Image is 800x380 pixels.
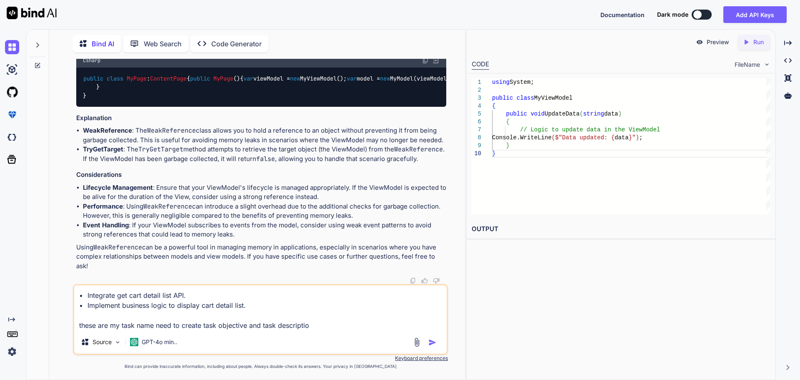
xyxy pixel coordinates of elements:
div: 7 [472,126,481,134]
img: chevron down [763,61,770,68]
span: $"Data updated: { [555,134,615,141]
span: FileName [735,60,760,69]
textarea: • Integrate get cart detail list API. • Implement business logic to display cart detail list. the... [74,285,447,330]
span: }" [628,134,635,141]
strong: TryGetTarget [83,145,123,153]
div: 9 [472,142,481,150]
img: Open in Browser [432,57,440,64]
p: Bind can provide inaccurate information, including about people. Always double-check its answers.... [73,363,448,370]
div: 8 [472,134,481,142]
span: using [492,79,510,86]
code: WeakReference [143,202,192,211]
div: 1 [472,78,481,86]
img: Bind AI [7,7,57,19]
span: Csharp [83,57,100,64]
p: Preview [707,38,729,46]
span: MyViewModel [534,95,572,101]
strong: WeakReference [83,126,132,134]
span: var [243,75,253,82]
p: : Ensure that your ViewModel's lifecycle is managed appropriately. If the ViewModel is expected t... [83,183,446,202]
div: 3 [472,94,481,102]
img: attachment [412,337,422,347]
span: ContentPage [150,75,187,82]
span: new [380,75,390,82]
strong: Event Handling [83,221,129,229]
img: preview [696,38,703,46]
p: GPT-4o min.. [142,338,177,346]
span: MyPage [127,75,147,82]
p: Code Generator [211,39,262,49]
span: public [506,111,527,117]
div: 5 [472,110,481,118]
h3: Considerations [76,170,446,180]
span: UpdateData [545,111,580,117]
img: darkCloudIdeIcon [5,130,19,144]
button: Documentation [600,10,645,19]
span: class [107,75,123,82]
h2: OUTPUT [467,219,775,239]
span: public [492,95,513,101]
p: Run [753,38,764,46]
div: 4 [472,102,481,110]
img: icon [428,338,437,347]
code: WeakReference [93,243,142,252]
p: : Using can introduce a slight overhead due to the additional checks for garbage collection. Howe... [83,202,446,221]
div: 6 [472,118,481,126]
img: like [421,277,428,284]
span: new [290,75,300,82]
span: { [506,118,509,125]
p: : If your ViewModel subscribes to events from the model, consider using weak event patterns to av... [83,221,446,239]
img: dislike [433,277,440,284]
span: data [604,111,618,117]
span: Dark mode [657,10,688,19]
span: string [583,111,604,117]
img: copy [422,57,429,64]
p: Keyboard preferences [73,355,448,362]
div: CODE [472,60,489,70]
p: Bind AI [92,39,114,49]
span: data [615,134,629,141]
img: ai-studio [5,63,19,77]
p: : The method attempts to retrieve the target object (the ViewModel) from the . If the ViewModel h... [83,145,446,164]
span: ) [635,134,639,141]
p: Source [92,338,112,346]
span: ( [551,134,555,141]
code: : { { viewModel = MyViewModel(); model = MyModel(viewModel); model.SomeMethod(); } } [83,74,653,100]
span: // Logic to update data in the ViewModel [520,126,660,133]
img: Pick Models [114,339,121,346]
div: 10 [472,150,481,158]
img: copy [410,277,416,284]
span: } [492,150,495,157]
div: 2 [472,86,481,94]
span: Console.WriteLine [492,134,552,141]
img: chat [5,40,19,54]
span: public [190,75,210,82]
span: ) [618,111,621,117]
p: Using can be a powerful tool in managing memory in applications, especially in scenarios where yo... [76,243,446,271]
code: false [256,155,275,163]
span: class [516,95,534,101]
img: GPT-4o mini [130,338,138,346]
span: Documentation [600,11,645,18]
img: settings [5,345,19,359]
strong: Performance [83,202,123,210]
code: WeakReference [394,145,443,154]
span: MyPage [213,75,233,82]
strong: Lifecycle Management [83,184,153,191]
button: Add API Keys [723,6,787,23]
span: var [347,75,357,82]
span: System; [510,79,534,86]
span: ( [580,111,583,117]
span: { [492,103,495,109]
span: void [530,111,545,117]
span: () [190,75,240,82]
span: } [506,142,509,149]
code: WeakReference [147,126,196,135]
img: premium [5,108,19,122]
code: TryGetTarget [138,145,183,154]
h3: Explanation [76,113,446,123]
span: ; [639,134,642,141]
img: githubLight [5,85,19,99]
p: : The class allows you to hold a reference to an object without preventing it from being garbage ... [83,126,446,145]
p: Web Search [144,39,182,49]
